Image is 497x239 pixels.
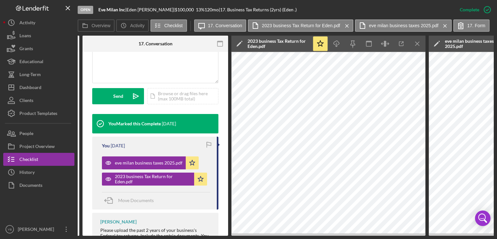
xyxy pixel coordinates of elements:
div: Loans [19,29,31,44]
b: Eve Milan Inc [98,7,125,12]
div: You [102,143,110,148]
button: Educational [3,55,74,68]
button: Overview [78,19,115,32]
div: Open Intercom Messenger [475,211,491,226]
div: Dashboard [19,81,41,96]
div: Eden [PERSON_NAME] | [127,7,175,12]
div: Project Overview [19,140,55,154]
button: History [3,166,74,179]
button: 17. Conversation [194,19,247,32]
button: 17. Form [453,19,490,32]
div: 120 mo [204,7,219,12]
label: 17. Form [467,23,485,28]
div: Educational [19,55,43,70]
button: Checklist [150,19,187,32]
div: You Marked this Complete [108,121,161,126]
div: Product Templates [19,107,57,121]
button: Grants [3,42,74,55]
time: 2025-09-03 19:37 [162,121,176,126]
div: Complete [460,3,479,16]
div: People [19,127,33,142]
label: Checklist [164,23,183,28]
button: Documents [3,179,74,192]
label: 2023 business Tax Return for Eden.pdf [262,23,340,28]
label: Activity [130,23,144,28]
div: 2023 business Tax Return for Eden.pdf [115,174,191,184]
div: | [98,7,127,12]
div: Activity [19,16,35,31]
button: Send [92,88,144,104]
button: Complete [453,3,494,16]
div: History [19,166,35,180]
label: Overview [92,23,110,28]
time: 2025-09-03 19:37 [111,143,125,148]
div: Long-Term [19,68,41,83]
div: 13 % [196,7,204,12]
button: Clients [3,94,74,107]
div: Checklist [19,153,38,167]
button: 2023 business Tax Return for Eden.pdf [102,173,207,186]
button: Dashboard [3,81,74,94]
div: [PERSON_NAME] [16,223,58,237]
button: Activity [3,16,74,29]
button: People [3,127,74,140]
label: 17. Conversation [208,23,242,28]
button: eve milan business taxes 2025.pdf [102,156,199,169]
button: Long-Term [3,68,74,81]
button: Move Documents [102,192,160,209]
span: Move Documents [118,198,154,203]
div: | 17. Business Tax Returns (2yrs) (Eden .) [219,7,297,12]
div: Grants [19,42,33,57]
div: Clients [19,94,33,108]
div: eve milan business taxes 2025.pdf [115,160,182,165]
text: YB [8,228,12,231]
div: [PERSON_NAME] [100,219,137,224]
button: Project Overview [3,140,74,153]
label: eve milan business taxes 2025.pdf [369,23,438,28]
div: Documents [19,179,42,193]
div: 2023 business Tax Return for Eden.pdf [248,39,309,49]
span: $100,000 [175,7,194,12]
div: Open [78,6,93,14]
button: Product Templates [3,107,74,120]
button: Loans [3,29,74,42]
div: Send [113,88,123,104]
button: Activity [116,19,149,32]
button: YB[PERSON_NAME] [3,223,74,236]
button: 2023 business Tax Return for Eden.pdf [248,19,353,32]
div: 17. Conversation [138,41,172,46]
button: eve milan business taxes 2025.pdf [355,19,452,32]
button: Checklist [3,153,74,166]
